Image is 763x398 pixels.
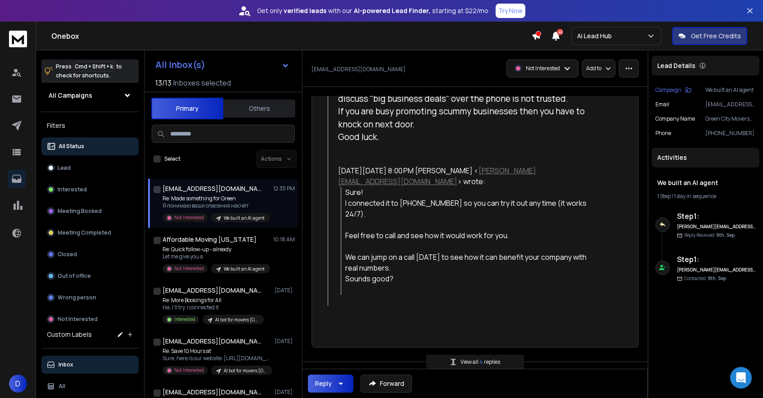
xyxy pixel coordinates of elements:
p: All [59,383,65,390]
img: logo [9,31,27,47]
span: 1 day in sequence [674,192,716,200]
p: We built an AI agent [705,86,756,94]
button: Meeting Completed [41,224,139,242]
p: Let me give you a [163,253,270,260]
p: Not Interested [174,265,204,272]
p: Contacted [684,275,726,282]
button: Others [223,99,295,118]
p: Re: Quick follow-up - already [163,246,270,253]
span: 42 [557,29,563,35]
button: Reply [308,375,353,393]
p: Ha, I'll try. I connected it [163,304,264,311]
h1: Affordable Moving [US_STATE] [163,235,257,244]
p: AI bot for movers [GEOGRAPHIC_DATA] [215,317,258,323]
p: Lead Details [657,61,695,70]
div: Sounds good? [345,273,587,284]
p: [PHONE_NUMBER] [705,130,756,137]
button: Forward [361,375,412,393]
p: We built an AI agent [224,215,265,222]
button: All Status [41,137,139,155]
h1: [EMAIL_ADDRESS][DOMAIN_NAME] [163,286,262,295]
h1: Onebox [51,31,532,41]
button: D [9,375,27,393]
p: [DATE] [275,389,295,396]
div: Reply [315,379,332,388]
button: Wrong person [41,289,139,307]
div: I connected it to [PHONE_NUMBER] so you can try it out any time (it works 24/7). [345,198,587,219]
div: Sure! [345,187,587,198]
p: View all replies [461,358,500,366]
p: Get Free Credits [691,32,741,41]
button: Inbox [41,356,139,374]
p: AI bot for movers [GEOGRAPHIC_DATA] [224,367,267,374]
button: Out of office [41,267,139,285]
button: Campaign [655,86,691,94]
h6: [PERSON_NAME][EMAIL_ADDRESS][DOMAIN_NAME] [677,223,756,230]
p: [DATE] [275,287,295,294]
button: Get Free Credits [672,27,747,45]
span: 4 [479,358,484,366]
p: Inbox [59,361,73,368]
span: 13 / 13 [155,77,172,88]
p: [DATE] [275,338,295,345]
p: Re: More Bookings for All [163,297,264,304]
label: Select [164,155,181,163]
p: Press to check for shortcuts. [56,62,122,80]
div: We can jump on a call [DATE] to see how it can benefit your company with real numbers. [345,252,587,273]
p: 12:35 PM [273,185,295,192]
p: Re: Made something for Green [163,195,270,202]
button: Try Now [496,4,525,18]
p: Not Interested [526,65,560,72]
button: Not Interested [41,310,139,328]
h1: [EMAIL_ADDRESS][DOMAIN_NAME] [163,184,262,193]
p: All Status [59,143,84,150]
p: Я понимаю ваши опасения насчёт [163,202,270,209]
p: Wrong person [58,294,96,301]
p: 10:18 AM [273,236,295,243]
p: Reply Received [684,232,735,239]
button: Primary [151,98,223,119]
p: Ai Lead Hub [577,32,615,41]
span: Please keep me free of any scams. Anyone who wants to discuss "big business deals" over the phone... [338,80,568,104]
span: 1 Step [657,192,671,200]
p: Meeting Booked [58,208,102,215]
button: All Inbox(s) [148,56,297,74]
button: All [41,377,139,395]
button: All Campaigns [41,86,139,104]
span: Good luck. [338,131,379,143]
p: Try Now [498,6,523,15]
p: Interested [174,316,195,323]
p: Not Interested [174,214,204,221]
p: Lead [58,164,71,172]
p: Email [655,101,669,108]
h6: Step 1 : [677,211,756,222]
p: Company Name [655,115,695,122]
p: Not Interested [58,316,98,323]
p: Not Interested [174,367,204,374]
h3: Inboxes selected [173,77,231,88]
p: Closed [58,251,77,258]
strong: verified leads [284,6,326,15]
p: Get only with our starting at $22/mo [257,6,488,15]
p: Meeting Completed [58,229,111,236]
p: We built an AI agent [224,266,265,272]
h6: Step 1 : [677,254,756,265]
span: 9th, Sep [708,275,726,281]
p: Green City Movers Inc. [705,115,756,122]
button: Closed [41,245,139,263]
h1: [EMAIL_ADDRESS][DOMAIN_NAME] [163,337,262,346]
p: Sure, here is our website: [URL][DOMAIN_NAME] [163,355,271,362]
p: Phone [655,130,671,137]
h1: [EMAIL_ADDRESS][DOMAIN_NAME] [163,388,262,397]
button: Interested [41,181,139,199]
strong: AI-powered Lead Finder, [354,6,430,15]
h1: All Inbox(s) [155,60,205,69]
h3: Filters [41,119,139,132]
p: Add to [586,65,601,72]
div: Activities [652,148,759,167]
p: Out of office [58,272,91,280]
div: [DATE][DATE] 8:00 PM [PERSON_NAME] < > wrote: [338,165,588,187]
